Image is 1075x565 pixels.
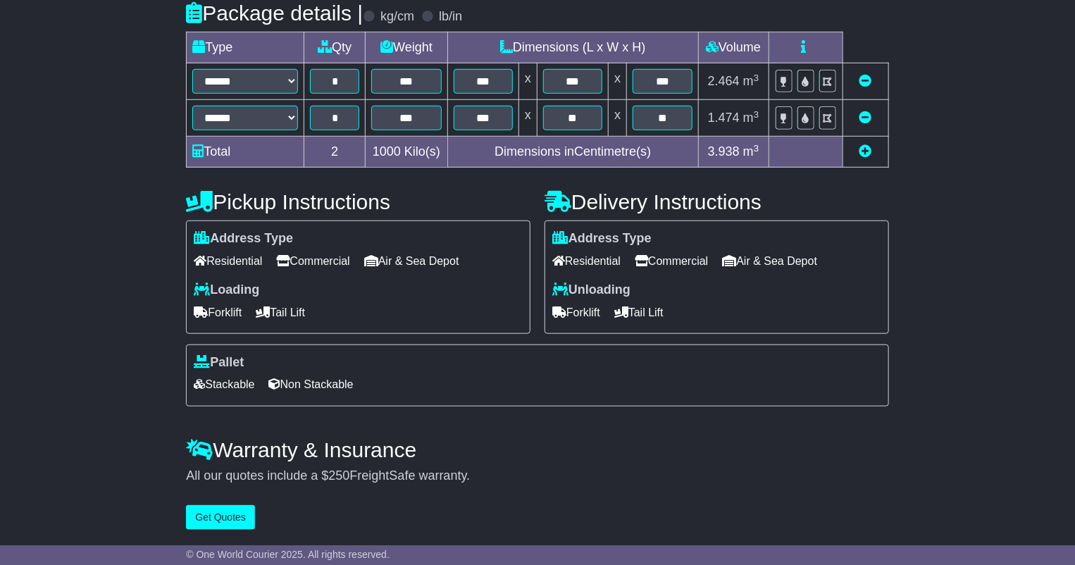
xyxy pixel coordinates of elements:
a: Add new item [859,144,872,159]
td: x [519,63,537,100]
span: m [743,74,759,88]
span: Air & Sea Depot [364,250,459,272]
label: lb/in [439,9,462,25]
label: Address Type [194,231,293,247]
span: Forklift [552,302,600,323]
span: Non Stackable [269,373,354,395]
td: Type [187,32,304,63]
span: Stackable [194,373,254,395]
td: x [609,63,627,100]
td: Weight [366,32,448,63]
span: Forklift [194,302,242,323]
span: 3.938 [708,144,740,159]
span: Residential [552,250,621,272]
td: 2 [304,137,366,168]
span: Commercial [276,250,349,272]
span: 1.474 [708,111,740,125]
span: Air & Sea Depot [722,250,817,272]
span: 2.464 [708,74,740,88]
td: Kilo(s) [366,137,448,168]
sup: 3 [754,109,759,120]
h4: Warranty & Insurance [186,438,888,461]
sup: 3 [754,143,759,154]
span: Commercial [635,250,708,272]
span: m [743,144,759,159]
td: x [519,100,537,137]
td: Volume [698,32,769,63]
button: Get Quotes [186,505,255,530]
td: x [609,100,627,137]
sup: 3 [754,73,759,83]
a: Remove this item [859,74,872,88]
div: All our quotes include a $ FreightSafe warranty. [186,468,888,484]
span: Tail Lift [256,302,305,323]
td: Dimensions in Centimetre(s) [447,137,698,168]
span: © One World Courier 2025. All rights reserved. [186,549,390,560]
h4: Delivery Instructions [545,190,889,213]
label: Unloading [552,282,630,298]
h4: Package details | [186,1,363,25]
label: kg/cm [380,9,414,25]
label: Loading [194,282,259,298]
h4: Pickup Instructions [186,190,530,213]
span: 250 [328,468,349,483]
span: m [743,111,759,125]
span: Tail Lift [614,302,664,323]
label: Pallet [194,355,244,371]
a: Remove this item [859,111,872,125]
td: Total [187,137,304,168]
td: Qty [304,32,366,63]
td: Dimensions (L x W x H) [447,32,698,63]
span: 1000 [373,144,401,159]
label: Address Type [552,231,652,247]
span: Residential [194,250,262,272]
